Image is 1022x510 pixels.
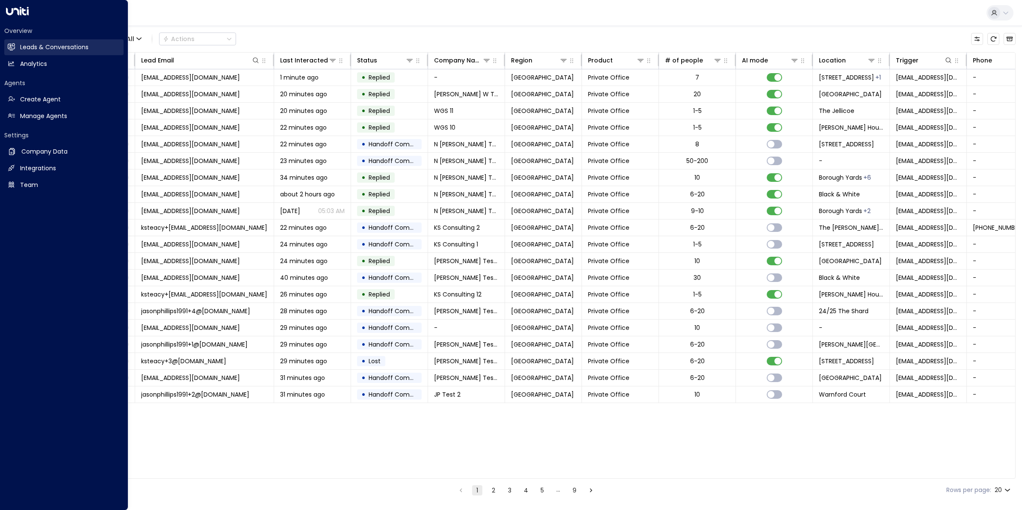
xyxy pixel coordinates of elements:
span: tradinjurhf@gmail.com [896,73,960,82]
span: 29 minutes ago [280,323,327,332]
h2: Analytics [20,59,47,68]
span: Replied [369,257,390,265]
span: Central Street [819,90,882,98]
button: page 1 [472,485,482,495]
div: 6-20 [690,190,705,199]
span: noreply@theofficegroup.com [896,374,960,382]
span: London [511,390,574,399]
span: georgebobbyjordan@hotmail.com [896,257,960,265]
div: 10 [694,173,700,182]
div: Actions [163,35,195,43]
span: Refresh [987,33,999,45]
div: 50-200 [686,157,708,165]
span: London [511,207,574,215]
span: 31 minutes ago [280,374,325,382]
span: keevatest@hotmail.com [141,240,240,249]
span: London [511,307,574,315]
span: London [511,140,574,148]
span: Black & White [819,190,860,199]
div: • [361,237,366,252]
label: Rows per page: [946,486,991,495]
div: • [361,387,366,402]
div: • [361,254,366,268]
h2: Create Agent [20,95,61,104]
span: 201 Borough High Street [819,73,874,82]
span: tradinjurhf@gmail.com [141,73,240,82]
span: Handoff Completed [369,140,429,148]
div: 6-20 [690,307,705,315]
span: Private Office [588,157,629,165]
td: - [428,320,505,336]
span: WGS 11 [434,107,453,115]
div: 10 [694,390,700,399]
p: 05:03 AM [318,207,345,215]
div: 10 [694,323,700,332]
div: 201 Borough High Street,180 Borough High Street [863,207,871,215]
span: Black & White [819,273,860,282]
button: Go to page 3 [505,485,515,495]
span: London [511,173,574,182]
div: Scott House [875,73,881,82]
div: 8 [695,140,699,148]
span: London [511,223,574,232]
span: 28 minutes ago [280,307,327,315]
div: • [361,337,366,352]
span: Yesterday [280,207,300,215]
span: London [511,273,574,282]
span: 23 minutes ago [280,157,327,165]
span: Replied [369,123,390,132]
span: 24 minutes ago [280,240,328,249]
span: N Haisley Test 1 [434,207,499,215]
div: Company Name [434,55,491,65]
div: • [361,287,366,302]
div: # of people [665,55,722,65]
div: Borough,180 Borough High Street,201 Borough High Street,Black & White,Shoreditch,20 Eastbourne Te... [863,173,871,182]
span: w.g.swain75+10@gmail.com [141,123,240,132]
div: 1-5 [693,240,702,249]
a: Team [4,177,124,193]
span: jasonphillips1991+4@icloud.com [141,307,250,315]
span: 22 minutes ago [280,140,327,148]
span: nchaisley@outlook.com [141,157,240,165]
div: 10 [694,257,700,265]
h2: Manage Agents [20,112,67,121]
span: JP Test 2 [434,390,461,399]
span: Private Office [588,390,629,399]
span: noreply@theofficegroup.com [896,90,960,98]
div: 6-20 [690,340,705,349]
a: Company Data [4,144,124,160]
span: 1 minute ago [280,73,319,82]
div: • [361,270,366,285]
span: 34 minutes ago [280,173,328,182]
span: Will Swain Test 2 [434,374,499,382]
span: Private Office [588,207,629,215]
div: Product [588,55,613,65]
span: Borough Yards [819,173,862,182]
div: Lead Email [141,55,260,65]
span: Swain W Test 3 [434,90,499,98]
div: Location [819,55,846,65]
span: Thomas House [819,290,883,299]
span: Handoff Completed [369,240,429,249]
span: 20 minutes ago [280,90,327,98]
span: Handoff Completed [369,390,429,399]
span: Private Office [588,357,629,365]
div: • [361,204,366,218]
span: Private Office [588,323,629,332]
span: Borough Yards [819,207,862,215]
span: noreply@theofficegroup.com [896,273,960,282]
span: 24/25 The Shard [819,307,868,315]
span: N Haisley Test 1 [434,190,499,199]
span: Handoff Completed [369,307,429,315]
span: Handoff Completed [369,323,429,332]
span: 210 Euston Road [819,357,874,365]
span: Douglas House [819,340,883,349]
span: London [511,73,574,82]
span: KS Consulting 1 [434,240,478,249]
a: Leads & Conversations [4,39,124,55]
div: 6-20 [690,357,705,365]
span: Handoff Completed [369,223,429,232]
button: Go to next page [586,485,596,495]
div: 6-20 [690,223,705,232]
div: • [361,104,366,118]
